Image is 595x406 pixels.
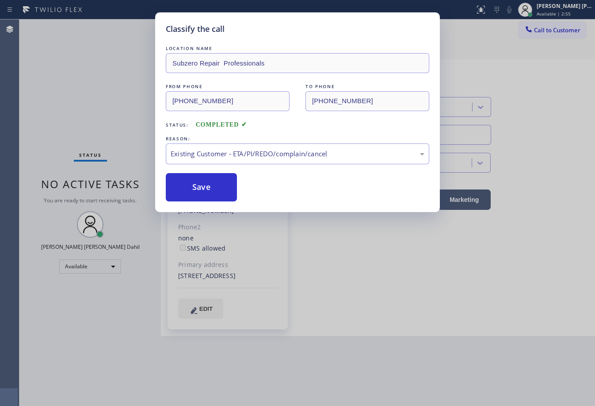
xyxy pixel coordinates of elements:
[166,91,290,111] input: From phone
[305,91,429,111] input: To phone
[305,82,429,91] div: TO PHONE
[166,122,189,128] span: Status:
[166,44,429,53] div: LOCATION NAME
[171,149,424,159] div: Existing Customer - ETA/PI/REDO/complain/cancel
[196,121,247,128] span: COMPLETED
[166,82,290,91] div: FROM PHONE
[166,173,237,201] button: Save
[166,23,225,35] h5: Classify the call
[166,134,429,143] div: REASON:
